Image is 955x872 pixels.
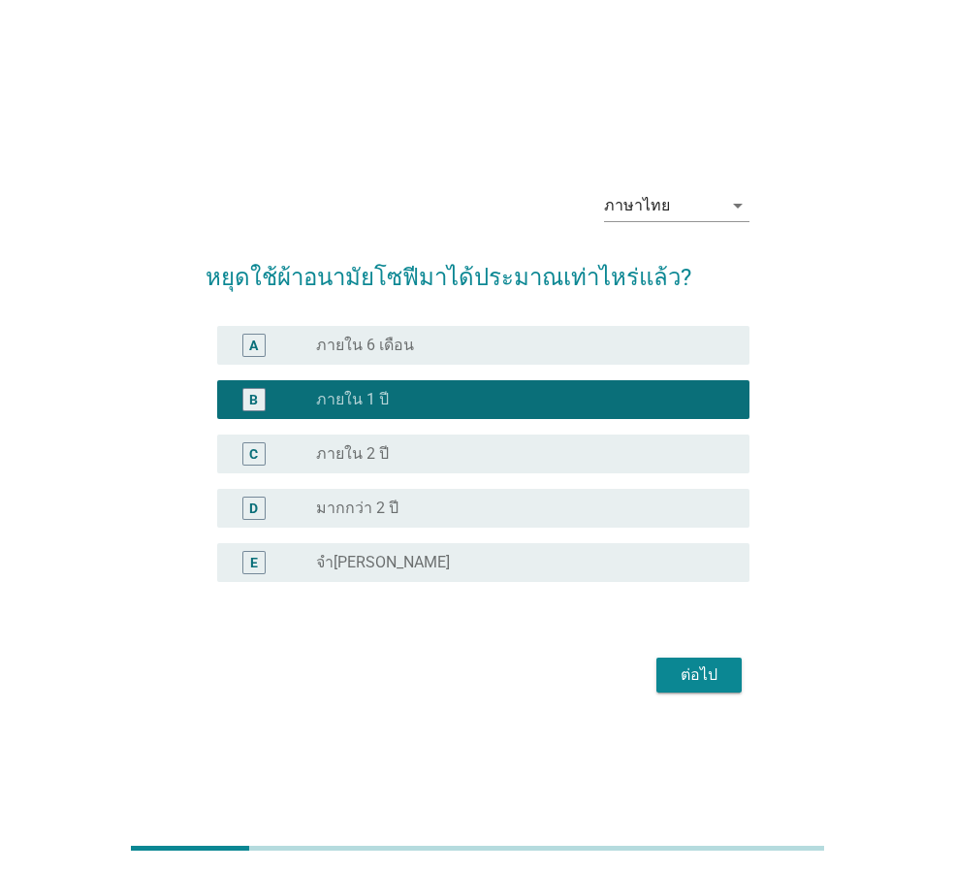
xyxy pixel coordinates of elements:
label: ภายใน 2 ปี [316,444,389,464]
div: B [249,389,258,409]
div: A [249,335,258,355]
div: ภาษาไทย [604,197,670,214]
div: E [250,552,258,572]
label: ภายใน 6 เดือน [316,336,414,355]
label: ภายใน 1 ปี [316,390,389,409]
button: ต่อไป [656,658,742,693]
div: C [249,443,258,464]
h2: หยุดใช้ผ้าอนามัยโซฟีมาได้ประมาณเท่าไหร่แล้ว? [206,241,749,295]
label: มากกว่า 2 ปี [316,499,398,518]
i: arrow_drop_down [726,194,749,217]
div: ต่อไป [672,663,726,687]
div: D [249,498,258,518]
label: จำ[PERSON_NAME] [316,553,450,572]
